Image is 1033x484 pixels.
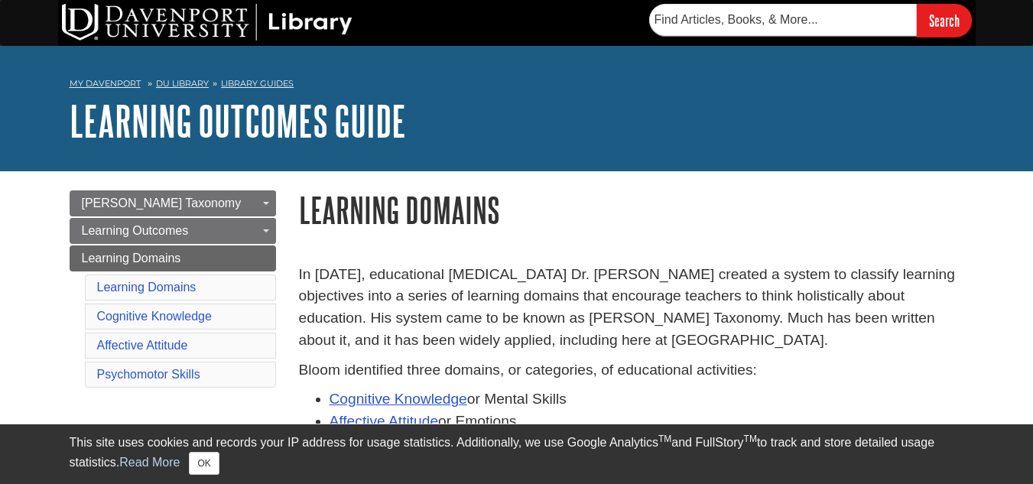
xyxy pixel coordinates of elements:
[70,434,964,475] div: This site uses cookies and records your IP address for usage statistics. Additionally, we use Goo...
[330,413,439,429] a: Affective Attitude
[299,264,964,352] p: In [DATE], educational [MEDICAL_DATA] Dr. [PERSON_NAME] created a system to classify learning obj...
[70,97,406,145] a: Learning Outcomes Guide
[330,411,964,433] li: or Emotions
[70,218,276,244] a: Learning Outcomes
[70,77,141,90] a: My Davenport
[649,4,917,36] input: Find Articles, Books, & More...
[97,281,197,294] a: Learning Domains
[82,224,189,237] span: Learning Outcomes
[330,391,467,407] a: Cognitive Knowledge
[97,339,188,352] a: Affective Attitude
[299,359,964,382] p: Bloom identified three domains, or categories, of educational activities:
[299,190,964,229] h1: Learning Domains
[744,434,757,444] sup: TM
[70,190,276,216] a: [PERSON_NAME] Taxonomy
[658,434,671,444] sup: TM
[917,4,972,37] input: Search
[97,310,212,323] a: Cognitive Knowledge
[62,4,352,41] img: DU Library
[70,245,276,271] a: Learning Domains
[649,4,972,37] form: Searches DU Library's articles, books, and more
[221,78,294,89] a: Library Guides
[189,452,219,475] button: Close
[330,388,964,411] li: or Mental Skills
[82,197,242,210] span: [PERSON_NAME] Taxonomy
[70,190,276,391] div: Guide Page Menu
[82,252,181,265] span: Learning Domains
[156,78,209,89] a: DU Library
[97,368,200,381] a: Psychomotor Skills
[119,456,180,469] a: Read More
[70,73,964,98] nav: breadcrumb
